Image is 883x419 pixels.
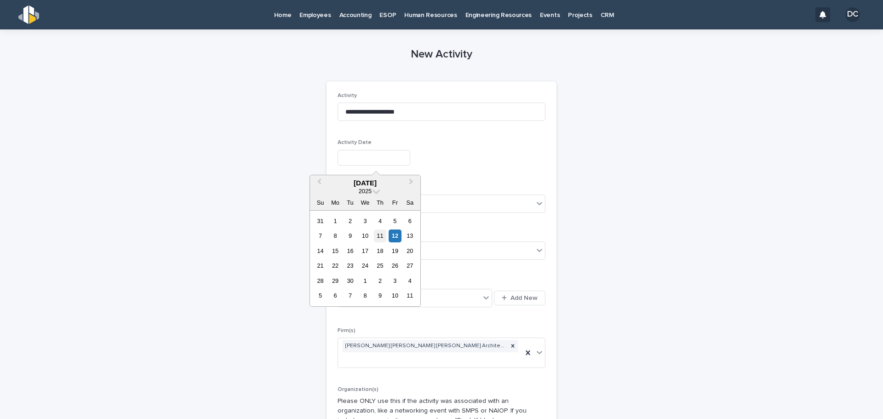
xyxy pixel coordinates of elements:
div: We [359,196,371,209]
div: Choose Monday, September 22nd, 2025 [329,259,341,272]
div: Choose Tuesday, September 30th, 2025 [344,275,356,287]
div: Choose Wednesday, October 8th, 2025 [359,289,371,302]
div: Choose Monday, September 8th, 2025 [329,230,341,242]
div: Choose Wednesday, October 1st, 2025 [359,275,371,287]
div: month 2025-09 [313,213,417,303]
div: Choose Thursday, October 2nd, 2025 [374,275,386,287]
div: Choose Monday, September 1st, 2025 [329,215,341,227]
div: Choose Sunday, September 21st, 2025 [314,259,327,272]
div: DC [845,7,860,22]
div: Choose Thursday, September 11th, 2025 [374,230,386,242]
span: Activity Date [338,140,372,145]
div: Su [314,196,327,209]
img: s5b5MGTdWwFoU4EDV7nw [18,6,39,24]
div: Choose Monday, September 29th, 2025 [329,275,341,287]
div: Choose Sunday, September 14th, 2025 [314,245,327,257]
div: Choose Friday, September 5th, 2025 [389,215,401,227]
div: [DATE] [310,179,420,187]
div: Choose Saturday, October 4th, 2025 [404,275,416,287]
div: [PERSON_NAME] [PERSON_NAME] [PERSON_NAME] Architects [343,340,508,352]
div: Choose Monday, October 6th, 2025 [329,289,341,302]
div: Choose Saturday, September 13th, 2025 [404,230,416,242]
div: Choose Saturday, September 6th, 2025 [404,215,416,227]
div: Tu [344,196,356,209]
div: Choose Wednesday, September 10th, 2025 [359,230,371,242]
div: Choose Saturday, October 11th, 2025 [404,289,416,302]
span: Firm(s) [338,328,355,333]
div: Choose Monday, September 15th, 2025 [329,245,341,257]
div: Choose Friday, October 3rd, 2025 [389,275,401,287]
div: Choose Friday, September 12th, 2025 [389,230,401,242]
div: Choose Tuesday, September 2nd, 2025 [344,215,356,227]
div: Th [374,196,386,209]
div: Choose Tuesday, September 16th, 2025 [344,245,356,257]
span: Activity [338,93,357,98]
span: 2025 [359,188,372,195]
div: Choose Saturday, September 27th, 2025 [404,259,416,272]
div: Choose Sunday, August 31st, 2025 [314,215,327,227]
div: Choose Sunday, September 7th, 2025 [314,230,327,242]
div: Choose Friday, October 10th, 2025 [389,289,401,302]
div: Choose Sunday, September 28th, 2025 [314,275,327,287]
div: Choose Thursday, September 4th, 2025 [374,215,386,227]
button: Next Month [405,176,419,191]
div: Choose Friday, September 26th, 2025 [389,259,401,272]
div: Choose Wednesday, September 24th, 2025 [359,259,371,272]
div: Choose Thursday, September 25th, 2025 [374,259,386,272]
button: Add New [494,291,545,305]
div: Choose Wednesday, September 3rd, 2025 [359,215,371,227]
div: Mo [329,196,341,209]
div: Choose Tuesday, September 23rd, 2025 [344,259,356,272]
span: Add New [510,295,538,301]
div: Sa [404,196,416,209]
div: Choose Wednesday, September 17th, 2025 [359,245,371,257]
div: Choose Tuesday, September 9th, 2025 [344,230,356,242]
div: Choose Sunday, October 5th, 2025 [314,289,327,302]
div: Choose Friday, September 19th, 2025 [389,245,401,257]
div: Choose Thursday, September 18th, 2025 [374,245,386,257]
button: Previous Month [311,176,326,191]
div: Fr [389,196,401,209]
h1: New Activity [327,48,556,61]
span: Organization(s) [338,387,378,392]
div: Choose Saturday, September 20th, 2025 [404,245,416,257]
div: Choose Tuesday, October 7th, 2025 [344,289,356,302]
div: Choose Thursday, October 9th, 2025 [374,289,386,302]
